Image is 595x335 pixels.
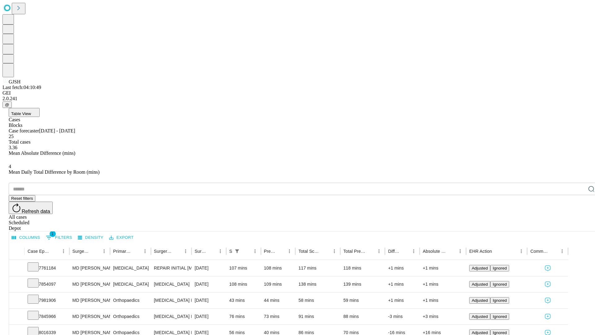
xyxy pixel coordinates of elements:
[229,293,258,308] div: 43 mins
[207,247,216,256] button: Sort
[73,260,107,276] div: MD [PERSON_NAME] E Md
[9,128,39,133] span: Case forecaster
[492,247,501,256] button: Sort
[469,281,490,288] button: Adjusted
[423,293,463,308] div: +1 mins
[423,260,463,276] div: +1 mins
[195,276,223,292] div: [DATE]
[154,293,188,308] div: [MEDICAL_DATA] RELEASE
[493,266,507,270] span: Ignored
[321,247,330,256] button: Sort
[132,247,141,256] button: Sort
[343,309,382,324] div: 88 mins
[9,164,11,169] span: 4
[9,145,17,150] span: 3.36
[9,169,99,175] span: Mean Daily Total Difference by Room (mins)
[469,297,490,304] button: Adjusted
[229,276,258,292] div: 108 mins
[490,297,509,304] button: Ignored
[195,293,223,308] div: [DATE]
[343,249,366,254] div: Total Predicted Duration
[229,249,232,254] div: Scheduled In Room Duration
[154,276,188,292] div: [MEDICAL_DATA]
[242,247,251,256] button: Sort
[5,102,9,107] span: @
[490,313,509,320] button: Ignored
[472,314,488,319] span: Adjusted
[456,247,465,256] button: Menu
[9,195,35,202] button: Reset filters
[12,311,21,322] button: Expand
[558,247,566,256] button: Menu
[73,293,107,308] div: MD [PERSON_NAME] [PERSON_NAME]
[12,279,21,290] button: Expand
[173,247,181,256] button: Sort
[229,309,258,324] div: 76 mins
[343,293,382,308] div: 59 mins
[366,247,375,256] button: Sort
[73,276,107,292] div: MD [PERSON_NAME] E Md
[113,276,148,292] div: [MEDICAL_DATA]
[388,276,416,292] div: +1 mins
[298,260,337,276] div: 117 mins
[423,249,447,254] div: Absolute Difference
[276,247,285,256] button: Sort
[343,260,382,276] div: 118 mins
[490,281,509,288] button: Ignored
[264,260,293,276] div: 108 mins
[154,309,188,324] div: [MEDICAL_DATA] MEDIAL OR LATERAL MENISCECTOMY
[493,298,507,303] span: Ignored
[285,247,294,256] button: Menu
[530,249,548,254] div: Comments
[229,260,258,276] div: 107 mins
[472,266,488,270] span: Adjusted
[298,309,337,324] div: 91 mins
[9,134,14,139] span: 25
[493,330,507,335] span: Ignored
[28,276,66,292] div: 7854097
[2,90,593,96] div: GEI
[9,79,20,84] span: GJSH
[401,247,409,256] button: Sort
[388,249,400,254] div: Difference
[469,265,490,271] button: Adjusted
[195,260,223,276] div: [DATE]
[141,247,149,256] button: Menu
[493,314,507,319] span: Ignored
[195,309,223,324] div: [DATE]
[28,249,50,254] div: Case Epic Id
[12,295,21,306] button: Expand
[113,249,131,254] div: Primary Service
[2,96,593,101] div: 2.0.241
[10,233,42,243] button: Select columns
[447,247,456,256] button: Sort
[39,128,75,133] span: [DATE] - [DATE]
[181,247,190,256] button: Menu
[22,209,50,214] span: Refresh data
[51,247,59,256] button: Sort
[472,282,488,287] span: Adjusted
[264,293,293,308] div: 44 mins
[113,260,148,276] div: [MEDICAL_DATA]
[264,309,293,324] div: 73 mins
[493,282,507,287] span: Ignored
[100,247,108,256] button: Menu
[2,101,12,108] button: @
[73,249,90,254] div: Surgeon Name
[9,108,40,117] button: Table View
[423,276,463,292] div: +1 mins
[469,249,492,254] div: EHR Action
[113,309,148,324] div: Orthopaedics
[12,263,21,274] button: Expand
[28,293,66,308] div: 7981906
[298,276,337,292] div: 138 mins
[9,202,53,214] button: Refresh data
[2,85,41,90] span: Last fetch: 04:10:49
[472,298,488,303] span: Adjusted
[330,247,339,256] button: Menu
[388,293,416,308] div: +1 mins
[44,233,74,243] button: Show filters
[472,330,488,335] span: Adjusted
[298,293,337,308] div: 58 mins
[233,247,241,256] div: 1 active filter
